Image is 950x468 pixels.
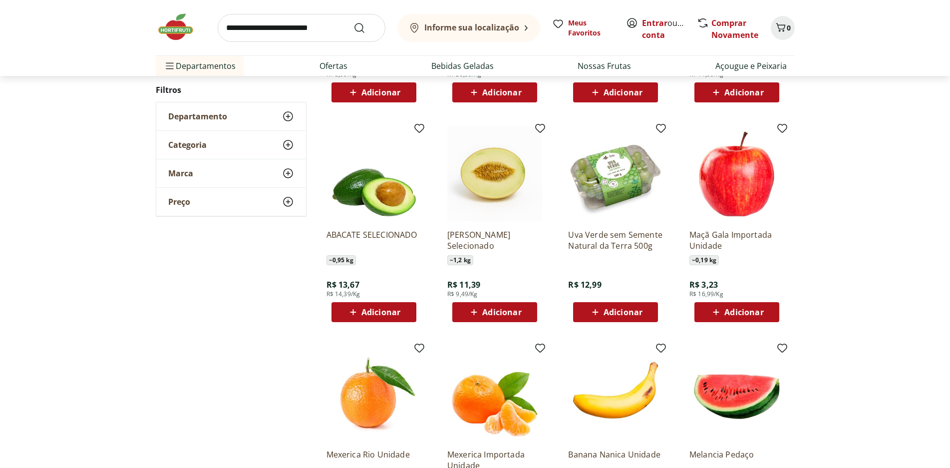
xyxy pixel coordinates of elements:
[447,346,542,441] img: Mexerica Importada Unidade
[689,279,718,290] span: R$ 3,23
[568,126,663,221] img: Uva Verde sem Semente Natural da Terra 500g
[447,255,473,265] span: ~ 1,2 kg
[452,302,537,322] button: Adicionar
[319,60,347,72] a: Ofertas
[642,17,667,28] a: Entrar
[694,82,779,102] button: Adicionar
[326,290,360,298] span: R$ 14,39/Kg
[578,60,631,72] a: Nossas Frutas
[397,14,540,42] button: Informe sua localização
[715,60,787,72] a: Açougue e Peixaria
[787,23,791,32] span: 0
[331,302,416,322] button: Adicionar
[573,82,658,102] button: Adicionar
[694,302,779,322] button: Adicionar
[771,16,795,40] button: Carrinho
[689,346,784,441] img: Melancia Pedaço
[447,290,478,298] span: R$ 9,49/Kg
[689,290,723,298] span: R$ 16,99/Kg
[452,82,537,102] button: Adicionar
[568,346,663,441] img: Banana Nanica Unidade
[164,54,236,78] span: Departamentos
[168,168,193,178] span: Marca
[552,18,614,38] a: Meus Favoritos
[689,126,784,221] img: Maçã Gala Importada Unidade
[447,229,542,251] a: [PERSON_NAME] Selecionado
[447,279,480,290] span: R$ 11,39
[168,111,227,121] span: Departamento
[642,17,697,40] a: Criar conta
[326,346,421,441] img: Mexerica Rio Unidade
[604,88,642,96] span: Adicionar
[156,159,306,187] button: Marca
[218,14,385,42] input: search
[156,12,206,42] img: Hortifruti
[568,229,663,251] a: Uva Verde sem Semente Natural da Terra 500g
[156,131,306,159] button: Categoria
[689,255,719,265] span: ~ 0,19 kg
[156,80,307,100] h2: Filtros
[156,102,306,130] button: Departamento
[568,18,614,38] span: Meus Favoritos
[326,279,359,290] span: R$ 13,67
[724,88,763,96] span: Adicionar
[361,308,400,316] span: Adicionar
[724,308,763,316] span: Adicionar
[482,88,521,96] span: Adicionar
[568,279,601,290] span: R$ 12,99
[353,22,377,34] button: Submit Search
[168,197,190,207] span: Preço
[361,88,400,96] span: Adicionar
[424,22,519,33] b: Informe sua localização
[164,54,176,78] button: Menu
[168,140,207,150] span: Categoria
[326,255,356,265] span: ~ 0,95 kg
[326,229,421,251] a: ABACATE SELECIONADO
[711,17,758,40] a: Comprar Novamente
[156,188,306,216] button: Preço
[431,60,494,72] a: Bebidas Geladas
[447,126,542,221] img: Melão Amarelo Selecionado
[482,308,521,316] span: Adicionar
[604,308,642,316] span: Adicionar
[331,82,416,102] button: Adicionar
[326,126,421,221] img: ABACATE SELECIONADO
[689,229,784,251] a: Maçã Gala Importada Unidade
[642,17,686,41] span: ou
[573,302,658,322] button: Adicionar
